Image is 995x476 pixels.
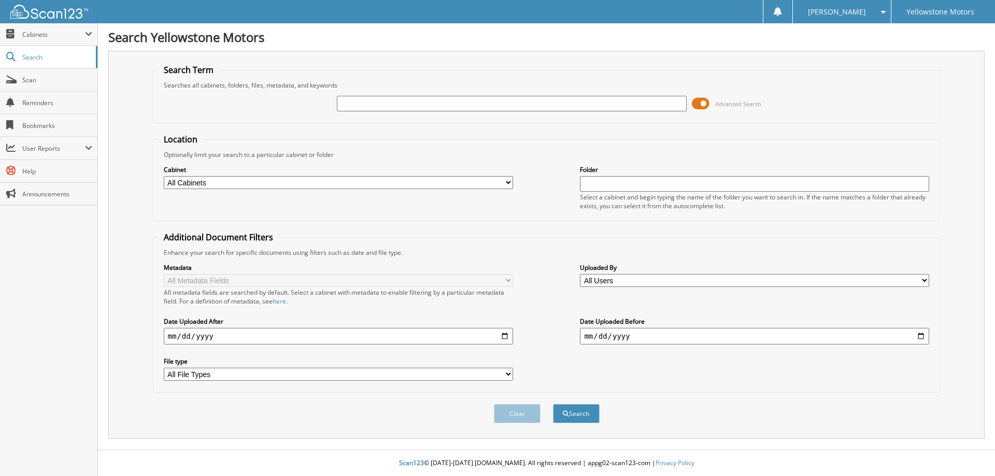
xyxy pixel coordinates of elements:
div: © [DATE]-[DATE] [DOMAIN_NAME]. All rights reserved | appg02-scan123-com | [98,451,995,476]
label: Folder [580,165,929,174]
img: scan123-logo-white.svg [10,5,88,19]
label: Date Uploaded Before [580,317,929,326]
a: Privacy Policy [656,458,694,467]
span: Help [22,167,92,176]
div: Searches all cabinets, folders, files, metadata, and keywords [159,81,935,90]
legend: Additional Document Filters [159,232,278,243]
div: All metadata fields are searched by default. Select a cabinet with metadata to enable filtering b... [164,288,513,306]
button: Search [553,404,600,423]
span: Search [22,53,91,62]
span: Scan123 [399,458,424,467]
legend: Location [159,134,203,145]
span: User Reports [22,144,85,153]
input: end [580,328,929,344]
h1: Search Yellowstone Motors [108,28,985,46]
label: Date Uploaded After [164,317,513,326]
div: Enhance your search for specific documents using filters such as date and file type. [159,248,935,257]
label: Uploaded By [580,263,929,272]
span: [PERSON_NAME] [808,9,866,15]
span: Announcements [22,190,92,198]
div: Optionally limit your search to a particular cabinet or folder [159,150,935,159]
div: Select a cabinet and begin typing the name of the folder you want to search in. If the name match... [580,193,929,210]
span: Yellowstone Motors [906,9,974,15]
span: Bookmarks [22,121,92,130]
span: Reminders [22,98,92,107]
label: Cabinet [164,165,513,174]
button: Clear [494,404,541,423]
a: here [273,297,286,306]
legend: Search Term [159,64,219,76]
span: Scan [22,76,92,84]
span: Cabinets [22,30,85,39]
label: Metadata [164,263,513,272]
span: Advanced Search [715,100,761,108]
input: start [164,328,513,344]
label: File type [164,357,513,366]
